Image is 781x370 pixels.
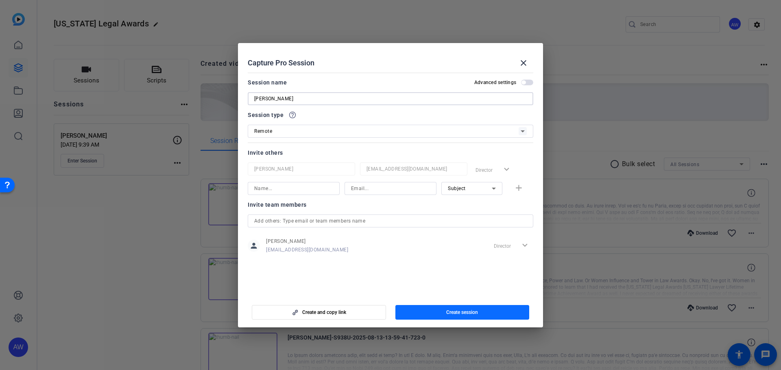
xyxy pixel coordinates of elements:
[254,94,527,104] input: Enter Session Name
[474,79,516,86] h2: Advanced settings
[248,148,533,158] div: Invite others
[248,240,260,252] mat-icon: person
[248,53,533,73] div: Capture Pro Session
[302,309,346,316] span: Create and copy link
[448,186,466,191] span: Subject
[351,184,430,193] input: Email...
[252,305,386,320] button: Create and copy link
[266,247,348,253] span: [EMAIL_ADDRESS][DOMAIN_NAME]
[519,58,528,68] mat-icon: close
[248,78,287,87] div: Session name
[254,128,272,134] span: Remote
[248,200,533,210] div: Invite team members
[254,184,333,193] input: Name...
[395,305,530,320] button: Create session
[248,110,284,120] span: Session type
[266,238,348,245] span: [PERSON_NAME]
[254,164,349,174] input: Name...
[367,164,461,174] input: Email...
[254,216,527,226] input: Add others: Type email or team members name
[446,309,478,316] span: Create session
[288,111,297,119] mat-icon: help_outline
